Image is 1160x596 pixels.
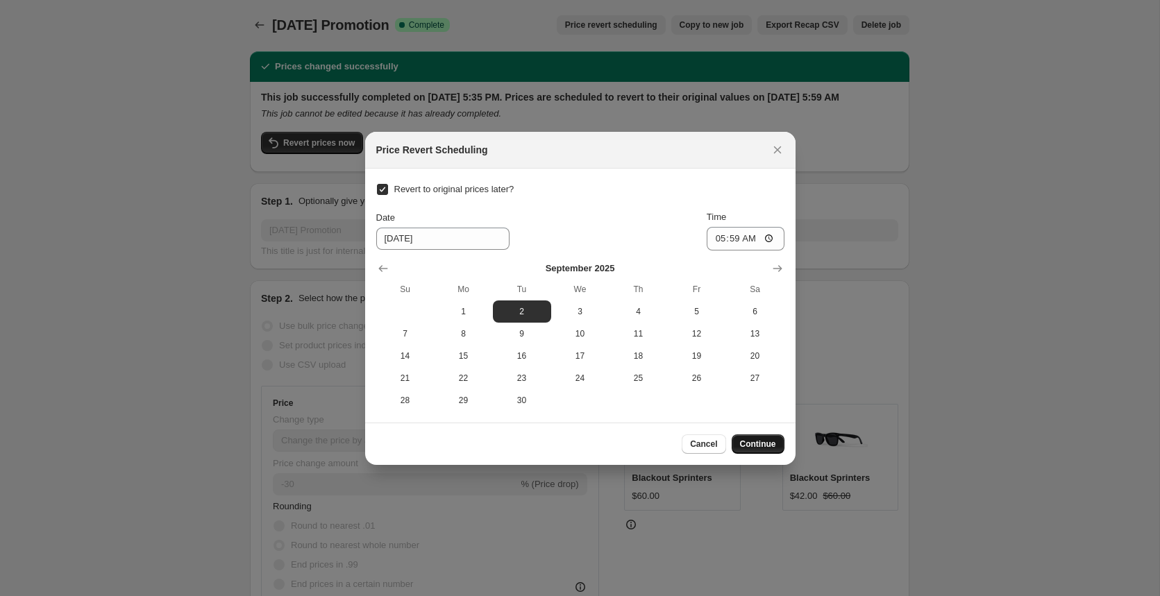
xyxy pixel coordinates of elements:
span: 9 [498,328,546,339]
button: Friday September 12 2025 [668,323,726,345]
button: Wednesday September 10 2025 [551,323,610,345]
button: Thursday September 25 2025 [610,367,668,389]
span: 16 [498,350,546,361]
button: Sunday September 7 2025 [376,323,435,345]
span: 17 [557,350,604,361]
button: Saturday September 6 2025 [726,300,784,323]
span: 7 [382,328,429,339]
button: Sunday September 28 2025 [376,389,435,411]
span: 6 [732,306,779,317]
button: Wednesday September 24 2025 [551,367,610,389]
span: 14 [382,350,429,361]
span: Fr [673,284,721,295]
th: Wednesday [551,278,610,300]
span: Su [382,284,429,295]
button: Tuesday September 23 2025 [493,367,551,389]
input: 12:00 [707,227,784,250]
button: Monday September 29 2025 [435,389,493,411]
span: 2 [498,306,546,317]
span: Time [707,212,726,222]
span: 22 [440,373,487,384]
span: Tu [498,284,546,295]
span: 25 [615,373,662,384]
button: Show next month, October 2025 [768,259,787,278]
span: 12 [673,328,721,339]
span: Continue [740,439,776,450]
th: Thursday [610,278,668,300]
button: Close [768,140,787,160]
button: Monday September 15 2025 [435,345,493,367]
button: Tuesday September 2 2025 [493,300,551,323]
span: 23 [498,373,546,384]
span: 1 [440,306,487,317]
span: Sa [732,284,779,295]
span: 4 [615,306,662,317]
span: Th [615,284,662,295]
button: Thursday September 11 2025 [610,323,668,345]
button: Wednesday September 3 2025 [551,300,610,323]
button: Wednesday September 17 2025 [551,345,610,367]
button: Saturday September 20 2025 [726,345,784,367]
th: Sunday [376,278,435,300]
span: 18 [615,350,662,361]
span: 15 [440,350,487,361]
h2: Price Revert Scheduling [376,143,488,157]
span: Mo [440,284,487,295]
span: 8 [440,328,487,339]
button: Monday September 1 2025 [435,300,493,323]
span: 10 [557,328,604,339]
span: 19 [673,350,721,361]
th: Saturday [726,278,784,300]
th: Tuesday [493,278,551,300]
span: 30 [498,395,546,406]
span: We [557,284,604,295]
button: Saturday September 27 2025 [726,367,784,389]
th: Friday [668,278,726,300]
button: Thursday September 18 2025 [610,345,668,367]
span: Revert to original prices later? [394,184,514,194]
button: Show previous month, August 2025 [373,259,393,278]
button: Tuesday September 9 2025 [493,323,551,345]
span: 24 [557,373,604,384]
button: Cancel [682,434,725,454]
span: 5 [673,306,721,317]
th: Monday [435,278,493,300]
button: Friday September 26 2025 [668,367,726,389]
span: 26 [673,373,721,384]
span: Date [376,212,395,223]
span: 21 [382,373,429,384]
span: 27 [732,373,779,384]
span: 20 [732,350,779,361]
span: Cancel [690,439,717,450]
span: 28 [382,395,429,406]
span: 3 [557,306,604,317]
span: 13 [732,328,779,339]
button: Tuesday September 30 2025 [493,389,551,411]
button: Continue [732,434,784,454]
button: Monday September 8 2025 [435,323,493,345]
button: Friday September 19 2025 [668,345,726,367]
button: Sunday September 14 2025 [376,345,435,367]
button: Sunday September 21 2025 [376,367,435,389]
button: Friday September 5 2025 [668,300,726,323]
button: Saturday September 13 2025 [726,323,784,345]
button: Thursday September 4 2025 [610,300,668,323]
input: 8/31/2025 [376,228,510,250]
span: 29 [440,395,487,406]
button: Tuesday September 16 2025 [493,345,551,367]
button: Monday September 22 2025 [435,367,493,389]
span: 11 [615,328,662,339]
